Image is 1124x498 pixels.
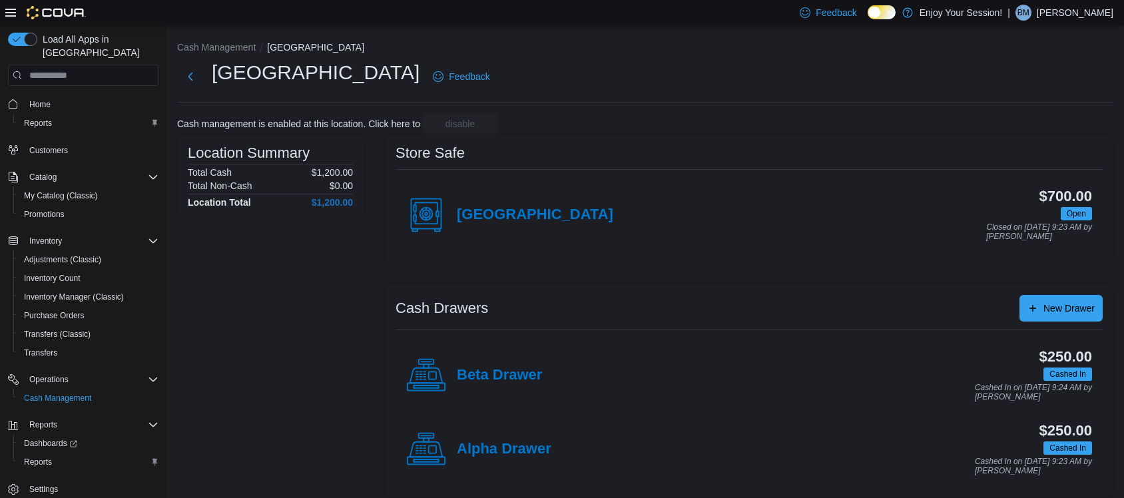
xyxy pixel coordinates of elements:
button: Reports [13,453,164,471]
h4: Location Total [188,197,251,208]
span: Home [24,95,158,112]
button: Reports [13,114,164,132]
button: Adjustments (Classic) [13,250,164,269]
button: Catalog [3,168,164,186]
a: Dashboards [13,434,164,453]
span: Reports [19,454,158,470]
button: New Drawer [1019,295,1103,322]
span: Cashed In [1049,368,1086,380]
h3: $250.00 [1039,423,1092,439]
span: Feedback [449,70,489,83]
span: Inventory [29,236,62,246]
span: Reports [29,419,57,430]
p: $1,200.00 [312,167,353,178]
input: Dark Mode [868,5,896,19]
a: Cash Management [19,390,97,406]
a: Inventory Count [19,270,86,286]
button: Reports [24,417,63,433]
span: Inventory [24,233,158,249]
button: Operations [24,372,74,387]
a: Feedback [427,63,495,90]
span: Cashed In [1043,368,1092,381]
span: Customers [29,145,68,156]
button: Transfers [13,344,164,362]
span: Inventory Count [19,270,158,286]
span: Purchase Orders [24,310,85,321]
h3: Store Safe [396,145,465,161]
button: Catalog [24,169,62,185]
span: New Drawer [1043,302,1095,315]
p: Enjoy Your Session! [920,5,1003,21]
span: Inventory Count [24,273,81,284]
span: Adjustments (Classic) [19,252,158,268]
a: Settings [24,481,63,497]
span: Catalog [29,172,57,182]
p: Closed on [DATE] 9:23 AM by [PERSON_NAME] [986,223,1092,241]
button: Inventory [3,232,164,250]
h3: Cash Drawers [396,300,488,316]
a: Reports [19,115,57,131]
span: Dashboards [19,435,158,451]
a: Dashboards [19,435,83,451]
span: Feedback [816,6,856,19]
span: Adjustments (Classic) [24,254,101,265]
button: Reports [3,415,164,434]
span: Operations [24,372,158,387]
button: Cash Management [177,42,256,53]
span: Load All Apps in [GEOGRAPHIC_DATA] [37,33,158,59]
span: My Catalog (Classic) [24,190,98,201]
button: Inventory [24,233,67,249]
span: Transfers [24,348,57,358]
span: Dashboards [24,438,77,449]
span: Settings [29,484,58,495]
button: Home [3,94,164,113]
button: Promotions [13,205,164,224]
div: Bryan Muise [1015,5,1031,21]
button: Transfers (Classic) [13,325,164,344]
h1: [GEOGRAPHIC_DATA] [212,59,420,86]
span: Inventory Manager (Classic) [24,292,124,302]
p: Cashed In on [DATE] 9:23 AM by [PERSON_NAME] [975,457,1092,475]
button: Inventory Count [13,269,164,288]
span: Cash Management [24,393,91,403]
span: Inventory Manager (Classic) [19,289,158,305]
span: Transfers (Classic) [19,326,158,342]
span: Purchase Orders [19,308,158,324]
a: My Catalog (Classic) [19,188,103,204]
a: Adjustments (Classic) [19,252,107,268]
a: Purchase Orders [19,308,90,324]
h3: $700.00 [1039,188,1092,204]
span: My Catalog (Classic) [19,188,158,204]
p: [PERSON_NAME] [1037,5,1113,21]
span: Reports [19,115,158,131]
span: Transfers [19,345,158,361]
p: | [1007,5,1010,21]
a: Transfers [19,345,63,361]
span: Home [29,99,51,110]
span: Open [1067,208,1086,220]
a: Reports [19,454,57,470]
a: Transfers (Classic) [19,326,96,342]
span: Cashed In [1043,441,1092,455]
span: Reports [24,118,52,128]
span: Open [1061,207,1092,220]
span: Cash Management [19,390,158,406]
span: BM [1017,5,1029,21]
span: Catalog [24,169,158,185]
button: My Catalog (Classic) [13,186,164,205]
h6: Total Non-Cash [188,180,252,191]
h6: Total Cash [188,167,232,178]
button: Cash Management [13,389,164,407]
p: Cash management is enabled at this location. Click here to [177,119,420,129]
h3: $250.00 [1039,349,1092,365]
span: disable [445,117,475,130]
a: Home [24,97,56,113]
h4: [GEOGRAPHIC_DATA] [457,206,613,224]
span: Reports [24,417,158,433]
button: Inventory Manager (Classic) [13,288,164,306]
button: disable [423,113,497,134]
a: Inventory Manager (Classic) [19,289,129,305]
button: Operations [3,370,164,389]
h4: Beta Drawer [457,367,542,384]
h3: Location Summary [188,145,310,161]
